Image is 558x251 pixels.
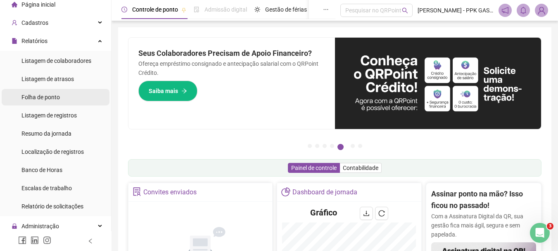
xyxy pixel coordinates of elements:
span: file [12,38,17,44]
span: pie-chart [281,187,290,196]
span: reload [378,210,385,217]
h2: Assinar ponto na mão? Isso ficou no passado! [431,188,536,212]
span: Gestão de férias [265,6,307,13]
span: file-done [194,7,199,12]
div: Dashboard de jornada [292,185,357,199]
span: Saiba mais [149,86,178,96]
span: Listagem de colaboradores [21,57,91,64]
span: Administração [21,223,59,229]
span: sun [254,7,260,12]
span: notification [501,7,509,14]
span: Controle de ponto [132,6,178,13]
span: Admissão digital [204,6,247,13]
span: solution [133,187,141,196]
span: Cadastros [21,19,48,26]
img: banner%2F11e687cd-1386-4cbd-b13b-7bd81425532d.png [335,38,541,129]
button: 4 [330,144,334,148]
button: 2 [315,144,319,148]
span: left [88,238,93,244]
button: 3 [323,144,327,148]
span: [PERSON_NAME] - PPK GASES MEDICINAIS E INDUSTRIAIS [418,6,494,15]
span: Folha de ponto [21,94,60,100]
button: 6 [351,144,355,148]
span: search [402,7,408,14]
span: Escalas de trabalho [21,185,72,191]
span: Relatórios [21,38,47,44]
span: 3 [547,223,553,229]
span: Listagem de registros [21,112,77,119]
span: Resumo da jornada [21,130,71,137]
span: clock-circle [121,7,127,12]
span: facebook [18,236,26,244]
span: Relatório de solicitações [21,203,83,210]
span: Painel de controle [291,165,337,171]
span: instagram [43,236,51,244]
button: 5 [337,144,344,150]
span: Banco de Horas [21,167,62,173]
span: pushpin [181,7,186,12]
h2: Seus Colaboradores Precisam de Apoio Financeiro? [138,48,325,59]
span: ellipsis [323,7,329,12]
p: Ofereça empréstimo consignado e antecipação salarial com o QRPoint Crédito. [138,59,325,77]
p: Com a Assinatura Digital da QR, sua gestão fica mais ágil, segura e sem papelada. [431,212,536,239]
button: 1 [308,144,312,148]
span: user-add [12,20,17,26]
span: lock [12,223,17,229]
iframe: Intercom live chat [530,223,550,243]
span: download [363,210,370,217]
button: Saiba mais [138,81,197,101]
span: bell [520,7,527,14]
span: Página inicial [21,1,55,8]
span: Localização de registros [21,148,84,155]
button: 7 [358,144,362,148]
span: Listagem de atrasos [21,76,74,82]
span: arrow-right [181,88,187,94]
div: Convites enviados [143,185,197,199]
span: home [12,2,17,7]
img: 59282 [535,4,548,17]
h4: Gráfico [310,207,337,218]
span: linkedin [31,236,39,244]
span: Contabilidade [343,165,378,171]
